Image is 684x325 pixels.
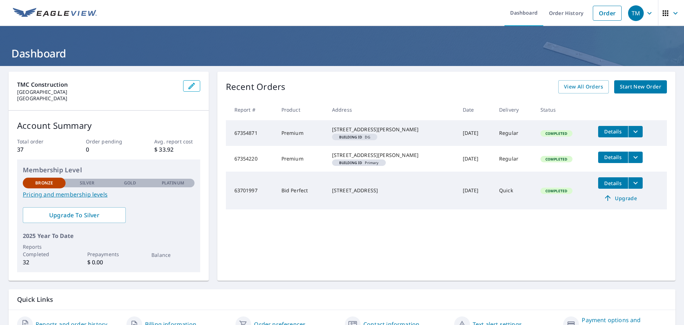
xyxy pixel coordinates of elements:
p: Balance [151,251,194,259]
div: TM [628,5,644,21]
p: Bronze [35,180,53,186]
p: TMC Construction [17,80,177,89]
p: Gold [124,180,136,186]
p: Quick Links [17,295,667,304]
th: Status [535,99,592,120]
p: $ 0.00 [87,258,130,266]
p: 0 [86,145,131,154]
th: Address [326,99,457,120]
td: Bid Perfect [276,172,326,209]
button: detailsBtn-67354220 [598,152,628,163]
span: Completed [541,188,571,193]
button: filesDropdownBtn-67354220 [628,152,643,163]
p: [GEOGRAPHIC_DATA] [17,95,177,102]
a: Upgrade To Silver [23,207,126,223]
p: Account Summary [17,119,200,132]
div: [STREET_ADDRESS] [332,187,451,194]
span: Details [602,154,624,161]
p: $ 33.92 [154,145,200,154]
button: filesDropdownBtn-67354871 [628,126,643,137]
td: [DATE] [457,146,493,172]
td: [DATE] [457,120,493,146]
span: Upgrade [602,194,638,202]
img: EV Logo [13,8,97,19]
td: Regular [493,120,535,146]
p: Prepayments [87,250,130,258]
span: Primary [335,161,383,164]
span: Completed [541,157,571,162]
p: Recent Orders [226,80,286,93]
a: Order [593,6,622,21]
p: Silver [80,180,95,186]
p: 37 [17,145,63,154]
td: Quick [493,172,535,209]
p: 2025 Year To Date [23,232,195,240]
span: Upgrade To Silver [28,211,120,219]
span: Start New Order [620,82,661,91]
h1: Dashboard [9,46,675,61]
p: [GEOGRAPHIC_DATA] [17,89,177,95]
td: 67354220 [226,146,276,172]
div: [STREET_ADDRESS][PERSON_NAME] [332,152,451,159]
a: View All Orders [558,80,609,93]
th: Report # [226,99,276,120]
a: Pricing and membership levels [23,190,195,199]
td: Regular [493,146,535,172]
td: 67354871 [226,120,276,146]
div: [STREET_ADDRESS][PERSON_NAME] [332,126,451,133]
em: Building ID [339,161,362,164]
td: Premium [276,146,326,172]
th: Delivery [493,99,535,120]
button: detailsBtn-67354871 [598,126,628,137]
a: Upgrade [598,192,643,204]
td: Premium [276,120,326,146]
p: Total order [17,138,63,145]
button: detailsBtn-63701997 [598,177,628,189]
th: Date [457,99,493,120]
p: Platinum [162,180,184,186]
span: Completed [541,131,571,136]
button: filesDropdownBtn-63701997 [628,177,643,189]
td: 63701997 [226,172,276,209]
a: Start New Order [614,80,667,93]
span: View All Orders [564,82,603,91]
p: 32 [23,258,66,266]
td: [DATE] [457,172,493,209]
p: Order pending [86,138,131,145]
span: DG [335,135,374,139]
th: Product [276,99,326,120]
p: Avg. report cost [154,138,200,145]
em: Building ID [339,135,362,139]
p: Reports Completed [23,243,66,258]
span: Details [602,128,624,135]
p: Membership Level [23,165,195,175]
span: Details [602,180,624,187]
